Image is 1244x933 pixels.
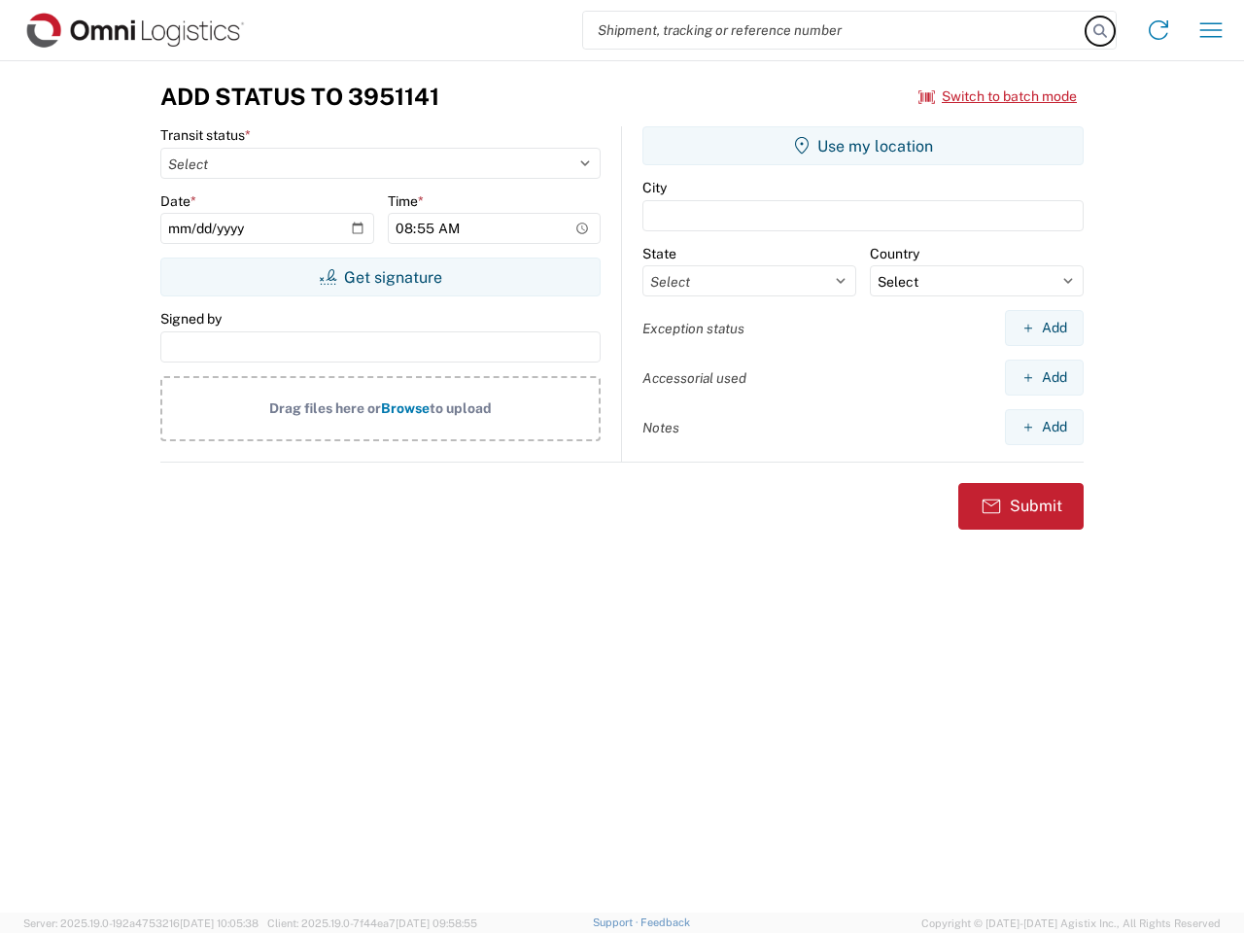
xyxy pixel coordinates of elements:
[160,310,222,328] label: Signed by
[642,369,746,387] label: Accessorial used
[160,192,196,210] label: Date
[642,179,667,196] label: City
[958,483,1084,530] button: Submit
[918,81,1077,113] button: Switch to batch mode
[870,245,919,262] label: Country
[160,126,251,144] label: Transit status
[640,916,690,928] a: Feedback
[921,915,1221,932] span: Copyright © [DATE]-[DATE] Agistix Inc., All Rights Reserved
[267,917,477,929] span: Client: 2025.19.0-7f44ea7
[583,12,1087,49] input: Shipment, tracking or reference number
[1005,310,1084,346] button: Add
[1005,360,1084,396] button: Add
[388,192,424,210] label: Time
[593,916,641,928] a: Support
[160,258,601,296] button: Get signature
[160,83,439,111] h3: Add Status to 3951141
[642,320,744,337] label: Exception status
[430,400,492,416] span: to upload
[269,400,381,416] span: Drag files here or
[180,917,259,929] span: [DATE] 10:05:38
[23,917,259,929] span: Server: 2025.19.0-192a4753216
[396,917,477,929] span: [DATE] 09:58:55
[642,126,1084,165] button: Use my location
[1005,409,1084,445] button: Add
[381,400,430,416] span: Browse
[642,419,679,436] label: Notes
[642,245,676,262] label: State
